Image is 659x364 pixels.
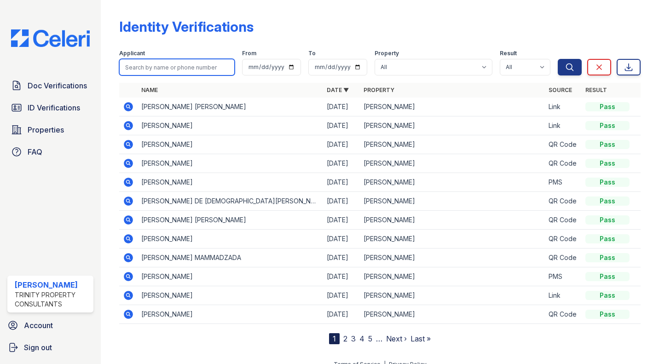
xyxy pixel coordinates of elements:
[138,211,323,230] td: [PERSON_NAME] [PERSON_NAME]
[360,173,545,192] td: [PERSON_NAME]
[585,196,630,206] div: Pass
[4,338,97,357] a: Sign out
[545,116,582,135] td: Link
[24,320,53,331] span: Account
[360,154,545,173] td: [PERSON_NAME]
[28,102,80,113] span: ID Verifications
[500,50,517,57] label: Result
[368,334,372,343] a: 5
[28,146,42,157] span: FAQ
[545,192,582,211] td: QR Code
[549,87,572,93] a: Source
[323,116,360,135] td: [DATE]
[343,334,347,343] a: 2
[119,50,145,57] label: Applicant
[28,80,87,91] span: Doc Verifications
[585,102,630,111] div: Pass
[138,98,323,116] td: [PERSON_NAME] [PERSON_NAME]
[545,98,582,116] td: Link
[585,234,630,243] div: Pass
[28,124,64,135] span: Properties
[119,59,235,75] input: Search by name or phone number
[386,334,407,343] a: Next ›
[364,87,394,93] a: Property
[585,140,630,149] div: Pass
[585,272,630,281] div: Pass
[323,305,360,324] td: [DATE]
[545,305,582,324] td: QR Code
[7,76,93,95] a: Doc Verifications
[138,267,323,286] td: [PERSON_NAME]
[585,253,630,262] div: Pass
[323,230,360,248] td: [DATE]
[545,154,582,173] td: QR Code
[323,211,360,230] td: [DATE]
[359,334,364,343] a: 4
[360,267,545,286] td: [PERSON_NAME]
[138,230,323,248] td: [PERSON_NAME]
[323,267,360,286] td: [DATE]
[323,286,360,305] td: [DATE]
[7,98,93,117] a: ID Verifications
[119,18,254,35] div: Identity Verifications
[24,342,52,353] span: Sign out
[545,211,582,230] td: QR Code
[360,98,545,116] td: [PERSON_NAME]
[545,135,582,154] td: QR Code
[360,192,545,211] td: [PERSON_NAME]
[545,173,582,192] td: PMS
[376,333,382,344] span: …
[323,192,360,211] td: [DATE]
[351,334,356,343] a: 3
[360,286,545,305] td: [PERSON_NAME]
[360,211,545,230] td: [PERSON_NAME]
[360,305,545,324] td: [PERSON_NAME]
[138,305,323,324] td: [PERSON_NAME]
[4,29,97,47] img: CE_Logo_Blue-a8612792a0a2168367f1c8372b55b34899dd931a85d93a1a3d3e32e68fde9ad4.png
[138,248,323,267] td: [PERSON_NAME] MAMMADZADA
[585,310,630,319] div: Pass
[585,215,630,225] div: Pass
[585,159,630,168] div: Pass
[360,230,545,248] td: [PERSON_NAME]
[410,334,431,343] a: Last »
[138,286,323,305] td: [PERSON_NAME]
[15,279,90,290] div: [PERSON_NAME]
[15,290,90,309] div: Trinity Property Consultants
[585,121,630,130] div: Pass
[138,135,323,154] td: [PERSON_NAME]
[329,333,340,344] div: 1
[4,316,97,335] a: Account
[545,286,582,305] td: Link
[308,50,316,57] label: To
[545,230,582,248] td: QR Code
[138,192,323,211] td: [PERSON_NAME] DE [DEMOGRAPHIC_DATA][PERSON_NAME]
[360,135,545,154] td: [PERSON_NAME]
[323,135,360,154] td: [DATE]
[585,291,630,300] div: Pass
[323,248,360,267] td: [DATE]
[141,87,158,93] a: Name
[360,248,545,267] td: [PERSON_NAME]
[138,116,323,135] td: [PERSON_NAME]
[545,248,582,267] td: QR Code
[242,50,256,57] label: From
[323,98,360,116] td: [DATE]
[585,178,630,187] div: Pass
[7,143,93,161] a: FAQ
[323,154,360,173] td: [DATE]
[138,154,323,173] td: [PERSON_NAME]
[327,87,349,93] a: Date ▼
[375,50,399,57] label: Property
[360,116,545,135] td: [PERSON_NAME]
[323,173,360,192] td: [DATE]
[138,173,323,192] td: [PERSON_NAME]
[585,87,607,93] a: Result
[545,267,582,286] td: PMS
[7,121,93,139] a: Properties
